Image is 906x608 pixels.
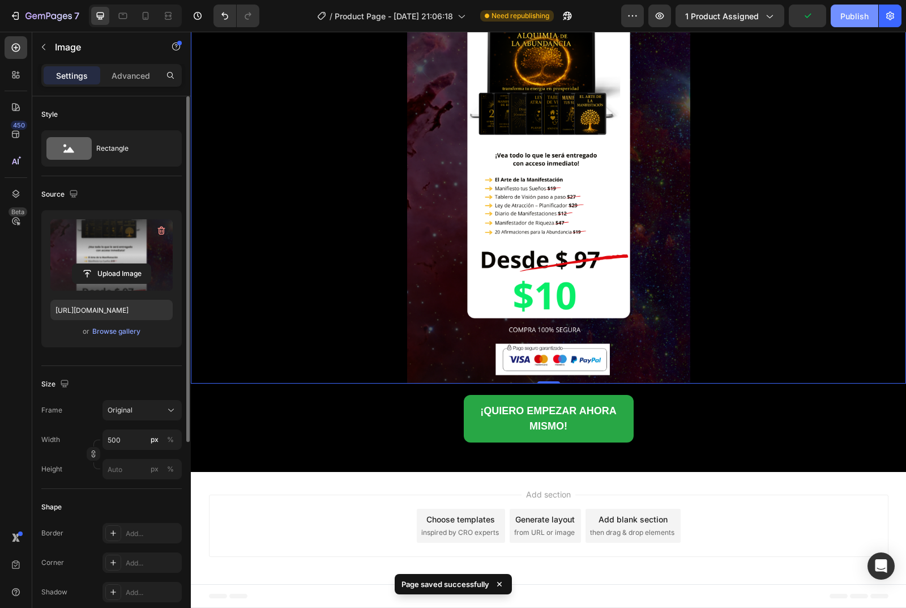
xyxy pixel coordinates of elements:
[11,121,27,130] div: 450
[41,435,60,445] label: Width
[272,363,443,411] a: ¡QUIERO EMPEZAR AHORA MISMO!
[126,558,179,568] div: Add...
[323,496,384,506] span: from URL or image
[41,187,80,202] div: Source
[102,459,182,479] input: px%
[408,482,477,494] div: Add blank section
[102,430,182,450] input: px%
[335,10,453,22] span: Product Page - [DATE] 21:06:18
[164,462,177,476] button: px
[831,5,878,27] button: Publish
[401,579,489,590] p: Page saved successfully
[41,502,62,512] div: Shape
[74,9,79,23] p: 7
[148,433,161,447] button: %
[230,496,308,506] span: inspired by CRO experts
[840,10,869,22] div: Publish
[41,405,62,415] label: Frame
[55,40,151,54] p: Image
[92,326,140,337] div: Browse gallery
[126,529,179,539] div: Add...
[151,464,159,474] div: px
[676,5,784,27] button: 1 product assigned
[41,558,64,568] div: Corner
[685,10,759,22] span: 1 product assigned
[41,464,62,474] label: Height
[96,135,165,161] div: Rectangle
[324,482,384,494] div: Generate layout
[167,464,174,474] div: %
[5,5,84,27] button: 7
[41,109,58,120] div: Style
[41,377,71,392] div: Size
[41,528,63,538] div: Border
[72,263,151,284] button: Upload Image
[56,70,88,82] p: Settings
[331,457,384,469] span: Add section
[399,496,484,506] span: then drag & drop elements
[50,300,173,320] input: https://example.com/image.jpg
[112,70,150,82] p: Advanced
[151,435,159,445] div: px
[167,435,174,445] div: %
[41,587,67,597] div: Shadow
[92,326,141,337] button: Browse gallery
[213,5,259,27] div: Undo/Redo
[867,552,895,580] div: Open Intercom Messenger
[126,588,179,598] div: Add...
[164,433,177,447] button: px
[191,32,906,608] iframe: Design area
[102,400,182,420] button: Original
[108,405,133,415] span: Original
[492,11,549,21] span: Need republishing
[236,482,304,494] div: Choose templates
[83,325,89,338] span: or
[148,462,161,476] button: %
[330,10,332,22] span: /
[8,207,27,216] div: Beta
